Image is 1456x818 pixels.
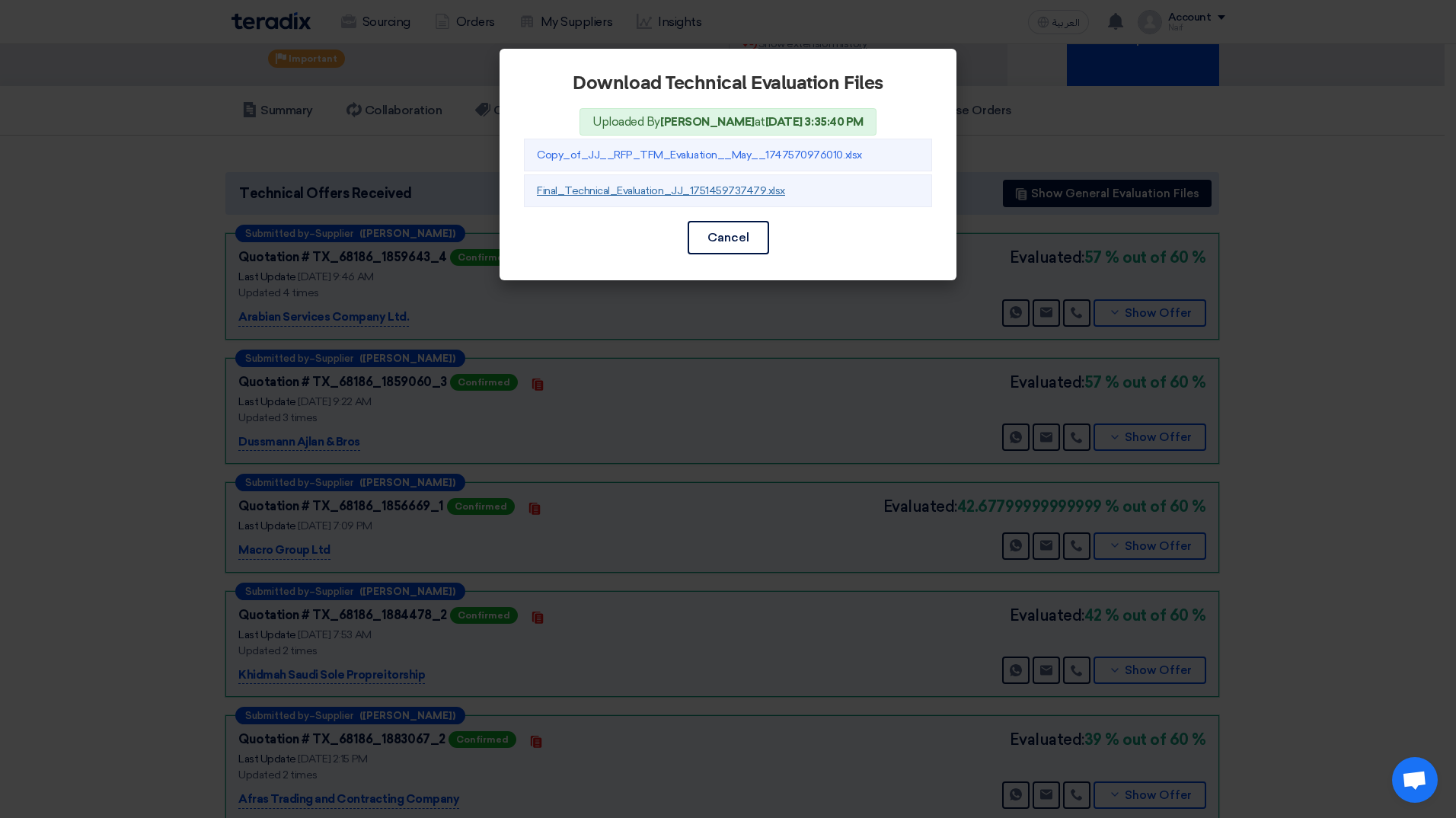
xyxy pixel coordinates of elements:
[660,115,755,129] b: [PERSON_NAME]
[537,149,862,161] a: Copy_of_JJ__RFP_TFM_Evaluation__May__1747570976010.xlsx
[688,221,769,254] button: Cancel
[1392,757,1438,803] a: Open chat
[537,184,785,197] a: Final_Technical_Evaluation_JJ_1751459737479.xlsx
[580,108,876,136] span: Uploaded By at
[524,73,932,94] h2: Download Technical Evaluation Files
[765,115,864,129] b: [DATE] 3:35:40 PM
